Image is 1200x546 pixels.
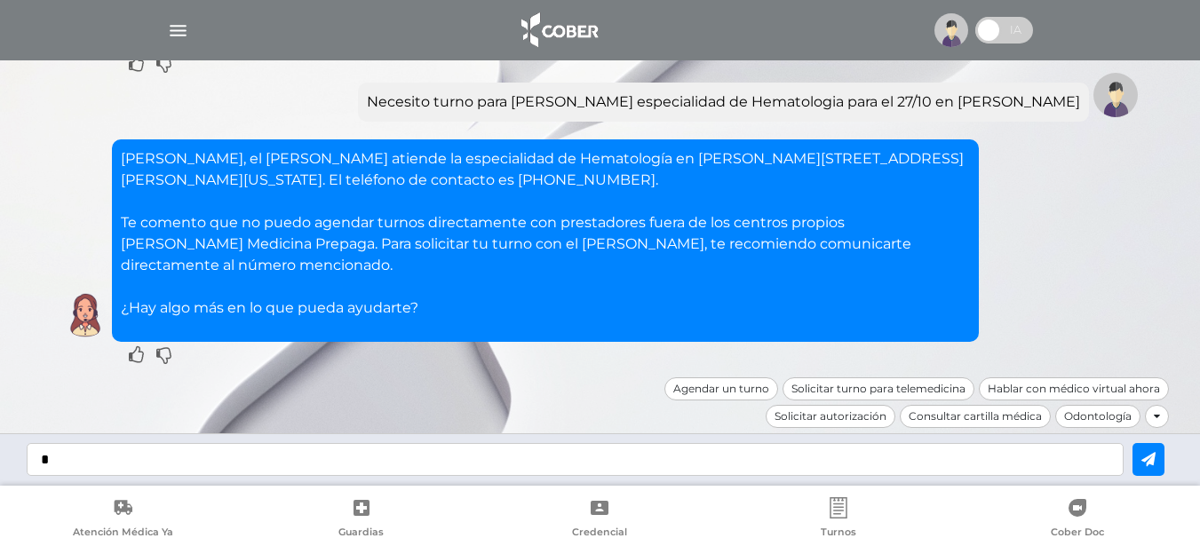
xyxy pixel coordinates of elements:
[121,148,970,319] p: [PERSON_NAME], el [PERSON_NAME] atiende la especialidad de Hematología en [PERSON_NAME][STREET_AD...
[719,497,958,542] a: Turnos
[1093,73,1138,117] img: Tu imagen
[4,497,242,542] a: Atención Médica Ya
[900,405,1051,428] div: Consultar cartilla médica
[1055,405,1140,428] div: Odontología
[367,91,1080,113] div: Necesito turno para [PERSON_NAME] especialidad de Hematologia para el 27/10 en [PERSON_NAME]
[572,526,627,542] span: Credencial
[167,20,189,42] img: Cober_menu-lines-white.svg
[1051,526,1104,542] span: Cober Doc
[512,9,605,51] img: logo_cober_home-white.png
[664,377,778,400] div: Agendar un turno
[979,377,1169,400] div: Hablar con médico virtual ahora
[783,377,974,400] div: Solicitar turno para telemedicina
[958,497,1196,542] a: Cober Doc
[242,497,481,542] a: Guardias
[821,526,856,542] span: Turnos
[63,293,107,337] img: Cober IA
[73,526,173,542] span: Atención Médica Ya
[934,13,968,47] img: profile-placeholder.svg
[338,526,384,542] span: Guardias
[766,405,895,428] div: Solicitar autorización
[481,497,719,542] a: Credencial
